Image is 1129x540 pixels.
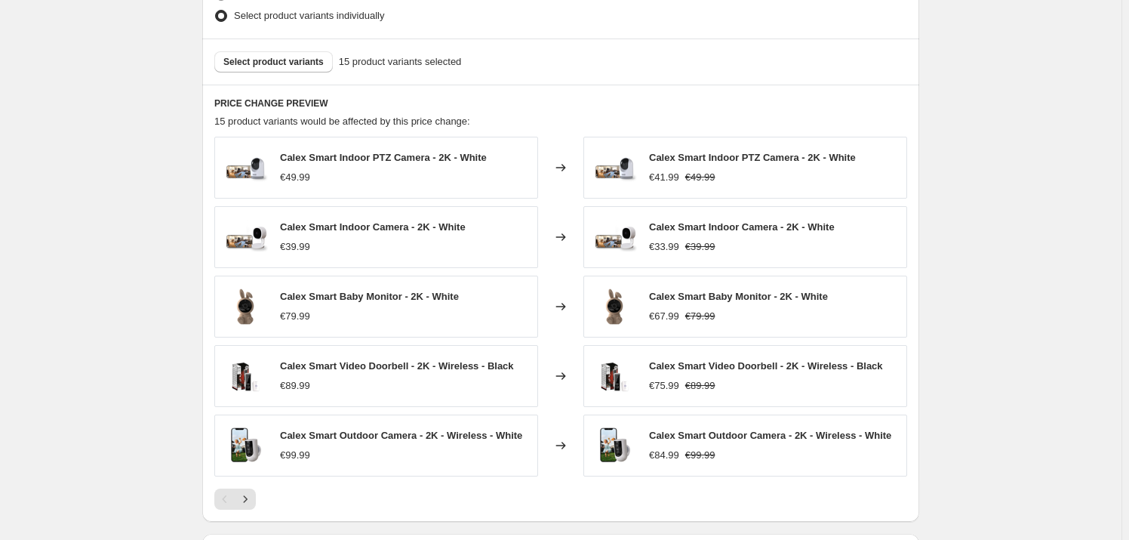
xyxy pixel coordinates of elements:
[280,239,310,255] div: €39.99
[649,291,828,302] span: Calex Smart Baby Monitor - 2K - White
[592,145,637,190] img: Calex-Smart-Indoor-PTZ-Camera-2K-White-2_80x.webp
[649,170,679,185] div: €41.99
[223,353,268,399] img: Calex-Smart-Video-Doorbell-2K-Wireless-Black_80x.webp
[592,423,637,468] img: Calex-Smart-Outdoor-Camera-2K-Wireless-White_80x.webp
[649,430,891,441] span: Calex Smart Outdoor Camera - 2K - Wireless - White
[234,10,384,21] span: Select product variants individually
[685,309,715,324] strike: €79.99
[685,378,715,393] strike: €89.99
[235,489,256,510] button: Next
[649,221,835,233] span: Calex Smart Indoor Camera - 2K - White
[280,378,310,393] div: €89.99
[223,145,268,190] img: Calex-Smart-Indoor-PTZ-Camera-2K-White-2_80x.webp
[280,448,310,463] div: €99.99
[685,448,715,463] strike: €99.99
[339,54,462,69] span: 15 product variants selected
[280,170,310,185] div: €49.99
[280,430,522,441] span: Calex Smart Outdoor Camera - 2K - Wireless - White
[592,353,637,399] img: Calex-Smart-Video-Doorbell-2K-Wireless-Black_80x.webp
[280,291,459,302] span: Calex Smart Baby Monitor - 2K - White
[649,378,679,393] div: €75.99
[649,309,679,324] div: €67.99
[280,309,310,324] div: €79.99
[649,239,679,255] div: €33.99
[223,284,268,329] img: Calex-Smart-Baby-Monitor-2K-White_80x.png
[649,360,883,372] span: Calex Smart Video Doorbell - 2K - Wireless - Black
[592,284,637,329] img: Calex-Smart-Baby-Monitor-2K-White_80x.png
[649,152,856,163] span: Calex Smart Indoor PTZ Camera - 2K - White
[592,214,637,260] img: Calex-Smart-Indoor-Camera-2K-White_6f211e9c_80x.webp
[223,56,324,68] span: Select product variants
[280,152,487,163] span: Calex Smart Indoor PTZ Camera - 2K - White
[214,489,256,510] nav: Pagination
[223,214,268,260] img: Calex-Smart-Indoor-Camera-2K-White_6f211e9c_80x.webp
[280,360,514,372] span: Calex Smart Video Doorbell - 2K - Wireless - Black
[649,448,679,463] div: €84.99
[214,97,907,110] h6: PRICE CHANGE PREVIEW
[280,221,466,233] span: Calex Smart Indoor Camera - 2K - White
[685,239,715,255] strike: €39.99
[685,170,715,185] strike: €49.99
[214,51,333,73] button: Select product variants
[223,423,268,468] img: Calex-Smart-Outdoor-Camera-2K-Wireless-White_80x.webp
[214,116,470,127] span: 15 product variants would be affected by this price change:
